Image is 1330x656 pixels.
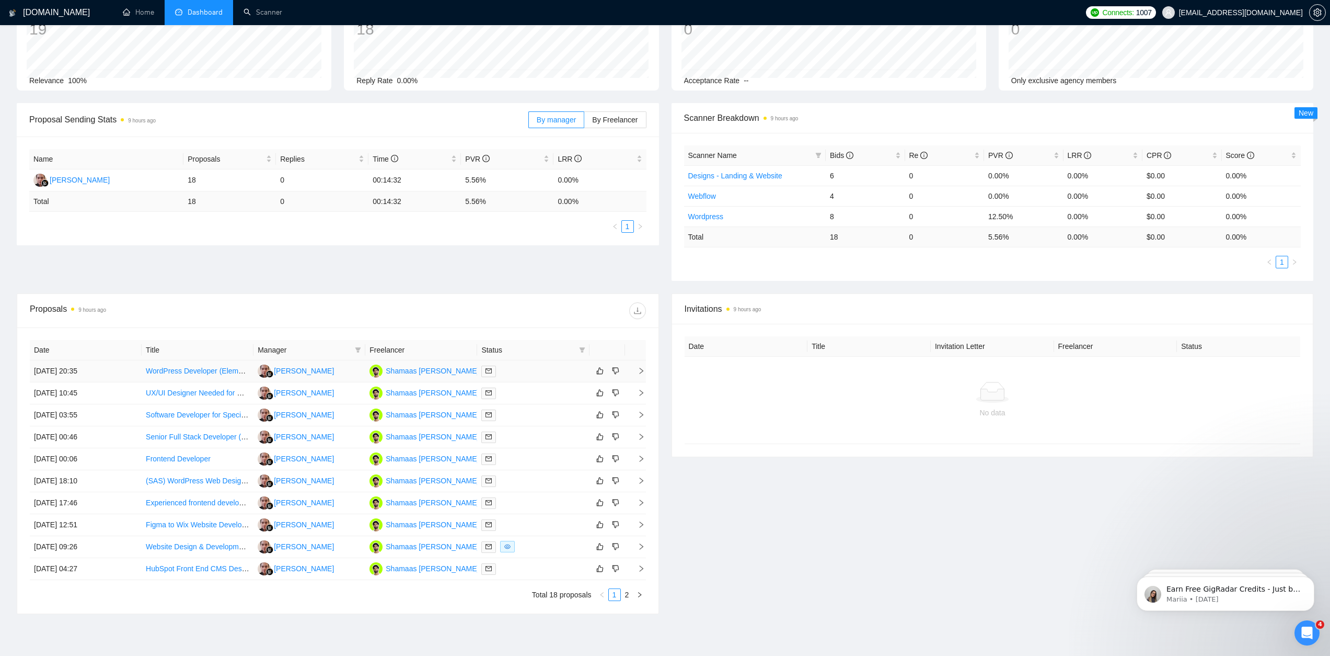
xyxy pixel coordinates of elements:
[391,155,398,162] span: info-circle
[16,22,193,56] div: message notification from Mariia, 2w ago. Earn Free GigRadar Credits - Just by Sharing Your Story...
[188,153,264,165] span: Proposals
[30,514,142,536] td: [DATE] 12:51
[629,302,646,319] button: download
[369,540,383,553] img: SM
[1222,186,1301,206] td: 0.00%
[386,387,479,399] div: Shamaas [PERSON_NAME]
[146,499,381,507] a: Experienced frontend developer for slicing Figma designs - No agencies!
[621,589,633,601] li: 2
[629,477,645,484] span: right
[1299,109,1313,117] span: New
[369,520,479,528] a: SMShamaas [PERSON_NAME]
[984,206,1063,227] td: 12.50%
[258,454,334,462] a: AU[PERSON_NAME]
[596,564,604,573] span: like
[29,113,528,126] span: Proposal Sending Stats
[609,474,622,487] button: dislike
[685,336,808,357] th: Date
[612,521,619,529] span: dislike
[905,186,985,206] td: 0
[397,76,418,85] span: 0.00%
[183,149,276,169] th: Proposals
[579,347,585,353] span: filter
[1011,76,1117,85] span: Only exclusive agency members
[612,477,619,485] span: dislike
[596,411,604,419] span: like
[481,344,574,356] span: Status
[609,453,622,465] button: dislike
[50,174,110,186] div: [PERSON_NAME]
[175,8,182,16] span: dashboard
[1063,165,1143,186] td: 0.00%
[274,387,334,399] div: [PERSON_NAME]
[365,340,477,360] th: Freelancer
[30,360,142,382] td: [DATE] 20:35
[142,448,253,470] td: Frontend Developer
[24,31,40,48] img: Profile image for Mariia
[258,542,334,550] a: AU[PERSON_NAME]
[744,76,748,85] span: --
[29,149,183,169] th: Name
[461,169,553,191] td: 5.56%
[1121,555,1330,628] iframe: Intercom notifications message
[1294,620,1320,646] iframe: Intercom live chat
[266,480,273,488] img: gigradar-bm.png
[258,388,334,397] a: AU[PERSON_NAME]
[1222,165,1301,186] td: 0.00%
[629,455,645,462] span: right
[629,499,645,506] span: right
[183,169,276,191] td: 18
[596,455,604,463] span: like
[485,434,492,440] span: mail
[485,368,492,374] span: mail
[30,302,338,319] div: Proposals
[244,8,282,17] a: searchScanner
[612,433,619,441] span: dislike
[1266,259,1273,265] span: left
[266,370,273,378] img: gigradar-bm.png
[594,562,606,575] button: like
[485,412,492,418] span: mail
[355,347,361,353] span: filter
[612,542,619,551] span: dislike
[485,478,492,484] span: mail
[633,589,646,601] li: Next Page
[596,499,604,507] span: like
[30,448,142,470] td: [DATE] 00:06
[369,454,479,462] a: SMShamaas [PERSON_NAME]
[920,152,928,159] span: info-circle
[1263,256,1276,268] button: left
[609,409,622,421] button: dislike
[574,155,582,162] span: info-circle
[1136,7,1152,18] span: 1007
[621,589,633,601] a: 2
[984,165,1063,186] td: 0.00%
[142,492,253,514] td: Experienced frontend developer for slicing Figma designs - No agencies!
[146,433,421,441] a: Senior Full Stack Developer (AWS, Webflow, Time-Series Data) – Database Refactor
[1164,152,1171,159] span: info-circle
[276,191,368,212] td: 0
[266,546,273,553] img: gigradar-bm.png
[142,340,253,360] th: Title
[30,340,142,360] th: Date
[688,212,723,221] a: Wordpress
[369,365,383,378] img: SM
[369,498,479,506] a: SMShamaas [PERSON_NAME]
[1222,206,1301,227] td: 0.00%
[846,152,853,159] span: info-circle
[280,153,356,165] span: Replies
[258,518,271,531] img: AU
[386,453,479,465] div: Shamaas [PERSON_NAME]
[984,186,1063,206] td: 0.00%
[1309,4,1326,21] button: setting
[78,307,106,313] time: 9 hours ago
[276,169,368,191] td: 0
[553,169,646,191] td: 0.00%
[931,336,1054,357] th: Invitation Letter
[368,169,461,191] td: 00:14:32
[9,5,16,21] img: logo
[905,165,985,186] td: 0
[612,499,619,507] span: dislike
[609,431,622,443] button: dislike
[258,409,271,422] img: AU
